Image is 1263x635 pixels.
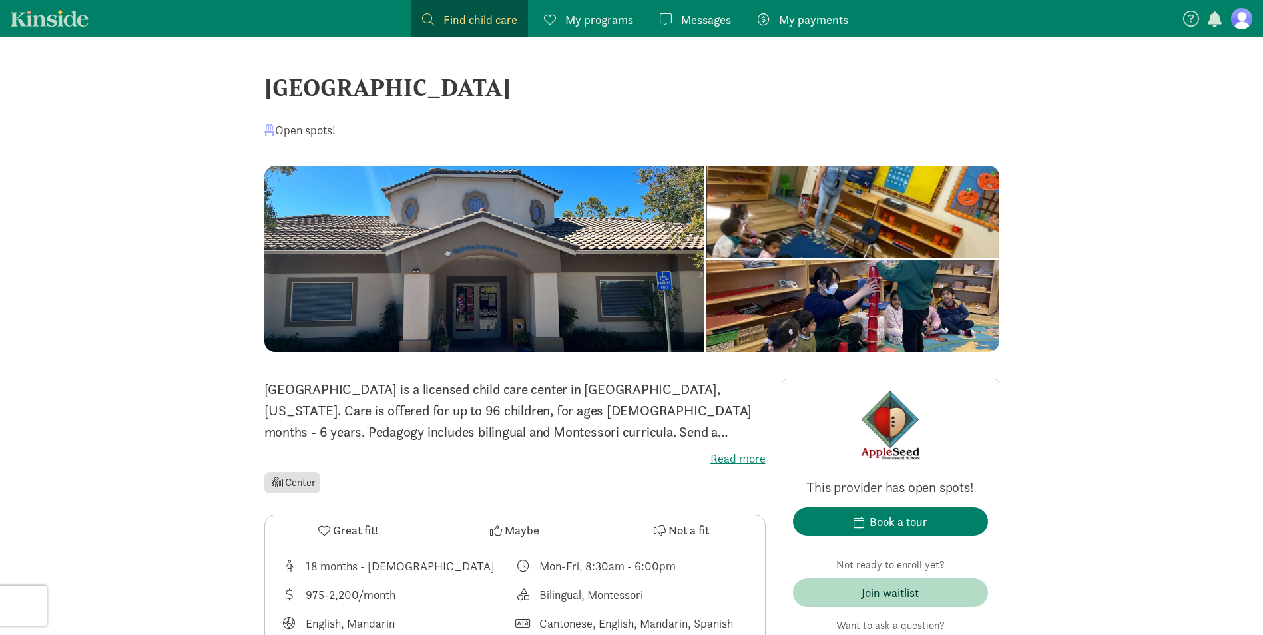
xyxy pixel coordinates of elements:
[306,557,495,575] div: 18 months - [DEMOGRAPHIC_DATA]
[443,11,517,29] span: Find child care
[539,614,733,632] div: Cantonese, English, Mandarin, Spanish
[515,614,749,632] div: Languages spoken
[870,513,927,530] div: Book a tour
[862,584,919,602] div: Join waitlist
[681,11,731,29] span: Messages
[264,379,766,443] p: [GEOGRAPHIC_DATA] is a licensed child care center in [GEOGRAPHIC_DATA], [US_STATE]. Care is offer...
[306,614,395,632] div: English, Mandarin
[539,557,676,575] div: Mon-Fri, 8:30am - 6:00pm
[515,557,749,575] div: Class schedule
[793,478,988,497] p: This provider has open spots!
[264,451,766,467] label: Read more
[793,618,988,634] p: Want to ask a question?
[505,521,539,539] span: Maybe
[854,390,926,462] img: Provider logo
[281,586,515,604] div: Average tuition for this program
[779,11,848,29] span: My payments
[539,586,643,604] div: Bilingual, Montessori
[11,10,89,27] a: Kinside
[793,557,988,573] p: Not ready to enroll yet?
[515,586,749,604] div: This provider's education philosophy
[281,614,515,632] div: Languages taught
[264,121,336,139] div: Open spots!
[281,557,515,575] div: Age range for children that this provider cares for
[431,515,598,546] button: Maybe
[264,69,999,105] div: [GEOGRAPHIC_DATA]
[265,515,431,546] button: Great fit!
[264,472,321,493] li: Center
[793,578,988,607] button: Join waitlist
[668,521,709,539] span: Not a fit
[306,586,395,604] div: 975-2,200/month
[333,521,378,539] span: Great fit!
[565,11,633,29] span: My programs
[793,507,988,536] button: Book a tour
[598,515,764,546] button: Not a fit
